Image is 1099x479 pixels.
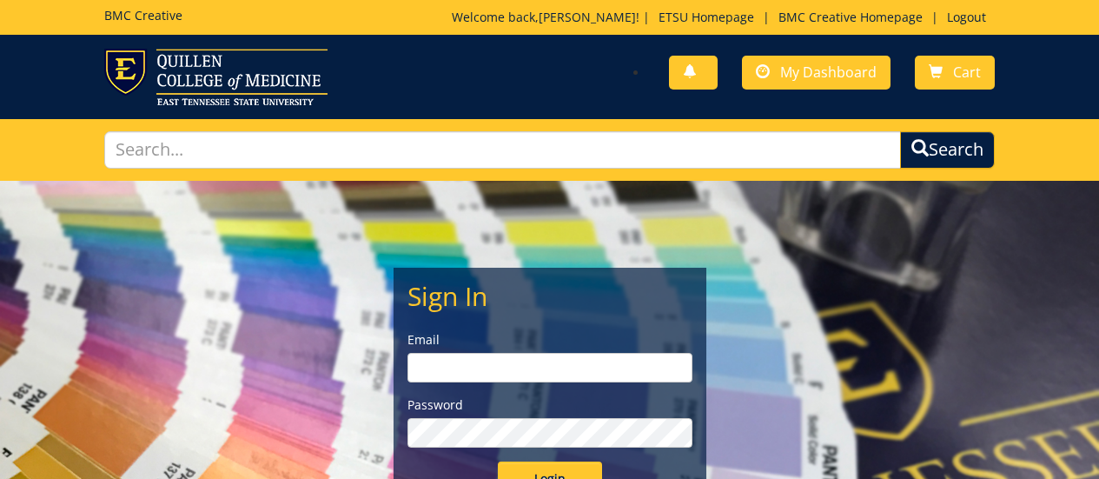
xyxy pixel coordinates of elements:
h5: BMC Creative [104,9,182,22]
a: [PERSON_NAME] [539,9,636,25]
p: Welcome back, ! | | | [452,9,995,26]
label: Password [407,396,692,414]
span: Cart [953,63,981,82]
span: My Dashboard [780,63,877,82]
input: Search... [104,131,900,169]
a: BMC Creative Homepage [770,9,931,25]
a: My Dashboard [742,56,890,90]
a: Logout [938,9,995,25]
img: ETSU logo [104,49,328,105]
a: Cart [915,56,995,90]
label: Email [407,331,692,349]
h2: Sign In [407,282,692,310]
a: ETSU Homepage [650,9,763,25]
button: Search [900,131,995,169]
